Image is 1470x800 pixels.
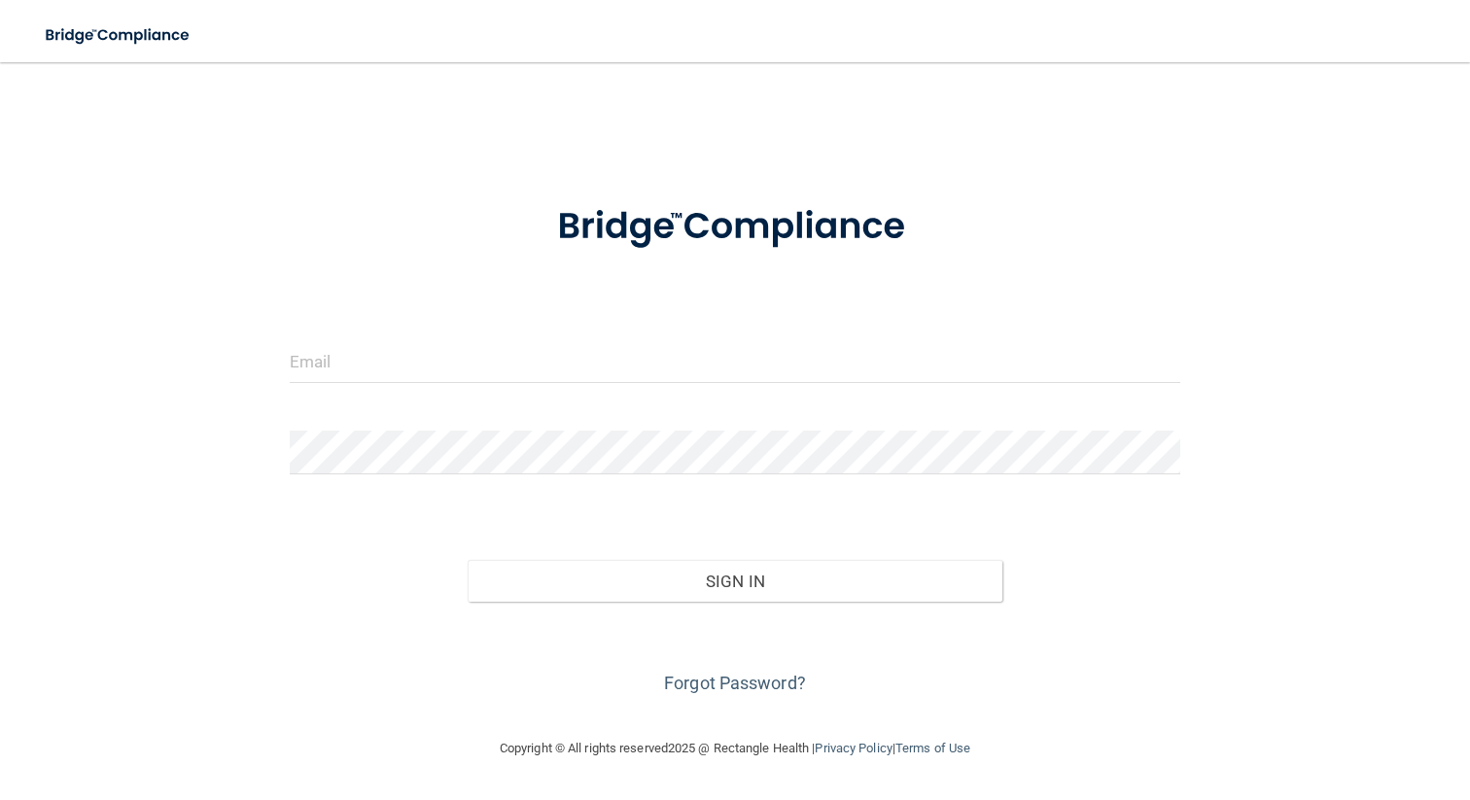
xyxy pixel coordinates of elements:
[815,741,892,755] a: Privacy Policy
[380,717,1090,780] div: Copyright © All rights reserved 2025 @ Rectangle Health | |
[519,179,950,275] img: bridge_compliance_login_screen.278c3ca4.svg
[664,673,806,693] a: Forgot Password?
[290,339,1181,383] input: Email
[895,741,970,755] a: Terms of Use
[29,16,208,55] img: bridge_compliance_login_screen.278c3ca4.svg
[468,560,1002,603] button: Sign In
